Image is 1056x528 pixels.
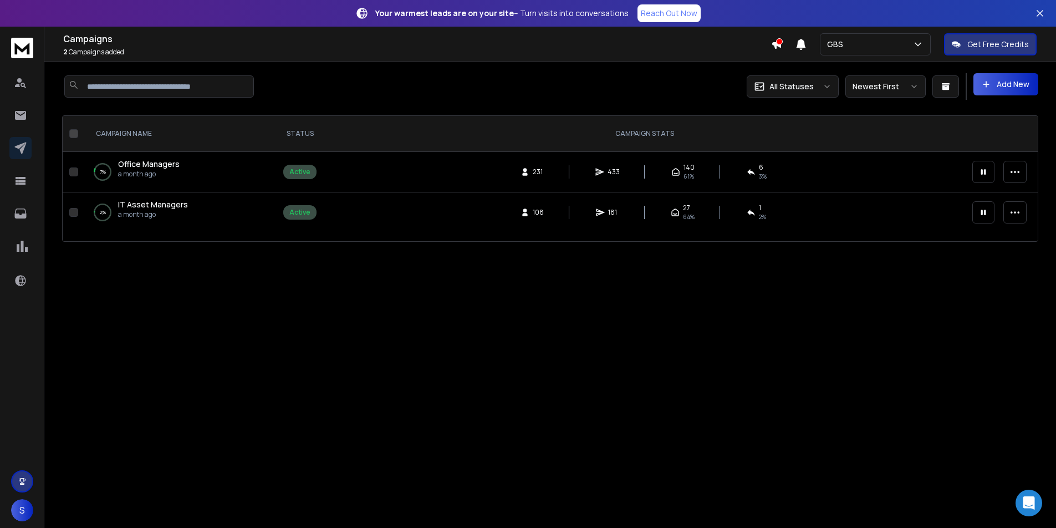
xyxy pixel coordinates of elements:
p: Get Free Credits [967,39,1029,50]
span: 64 % [683,212,695,221]
span: 2 % [759,212,766,221]
button: S [11,499,33,521]
th: STATUS [277,116,323,152]
p: Campaigns added [63,48,771,57]
span: 433 [608,167,620,176]
p: All Statuses [769,81,814,92]
p: 7 % [100,166,106,177]
th: CAMPAIGN STATS [323,116,966,152]
p: – Turn visits into conversations [375,8,629,19]
a: Office Managers [118,159,180,170]
span: 61 % [683,172,694,181]
th: CAMPAIGN NAME [83,116,277,152]
td: 7%Office Managersa month ago [83,152,277,192]
span: 6 [759,163,763,172]
div: Open Intercom Messenger [1016,490,1042,516]
button: Add New [973,73,1038,95]
span: Office Managers [118,159,180,169]
strong: Your warmest leads are on your site [375,8,514,18]
span: 231 [533,167,544,176]
span: 140 [683,163,695,172]
button: Newest First [845,75,926,98]
p: 2 % [100,207,106,218]
span: 1 [759,204,761,212]
p: a month ago [118,210,188,219]
span: 181 [608,208,619,217]
img: logo [11,38,33,58]
p: GBS [827,39,848,50]
td: 2%IT Asset Managersa month ago [83,192,277,233]
div: Active [289,167,310,176]
p: Reach Out Now [641,8,697,19]
p: a month ago [118,170,180,179]
span: 27 [683,204,690,212]
div: Active [289,208,310,217]
span: 108 [533,208,544,217]
button: Get Free Credits [944,33,1037,55]
a: Reach Out Now [637,4,701,22]
span: 3 % [759,172,767,181]
a: IT Asset Managers [118,199,188,210]
span: 2 [63,47,68,57]
h1: Campaigns [63,32,771,45]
